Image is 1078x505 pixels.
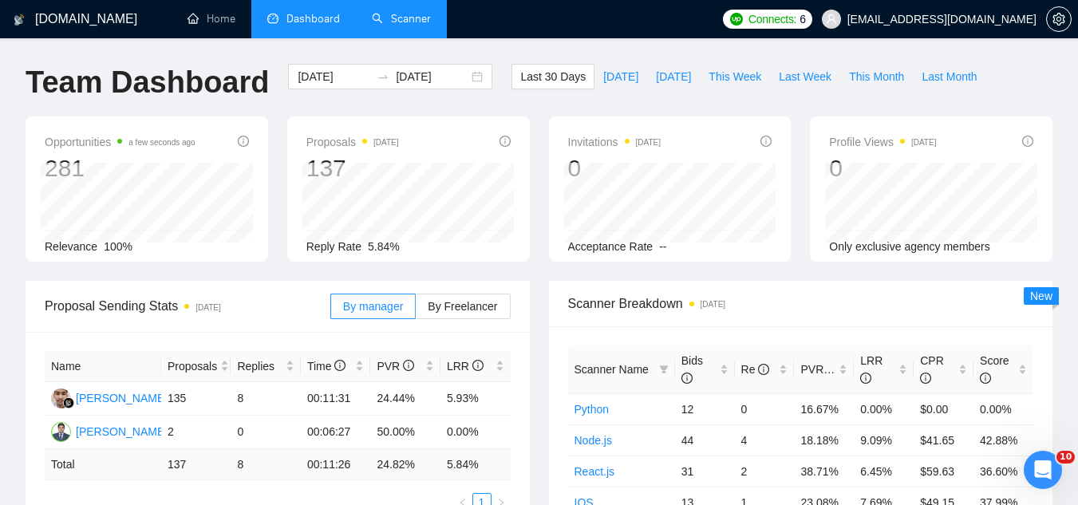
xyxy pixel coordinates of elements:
[681,373,693,384] span: info-circle
[973,456,1033,487] td: 36.60%
[500,136,511,147] span: info-circle
[161,351,231,382] th: Proposals
[51,391,168,404] a: AI[PERSON_NAME]
[14,7,25,33] img: logo
[568,294,1034,314] span: Scanner Breakdown
[368,240,400,253] span: 5.84%
[343,300,403,313] span: By manager
[914,393,973,424] td: $0.00
[735,393,795,424] td: 0
[298,68,370,85] input: Start date
[301,416,371,449] td: 00:06:27
[748,10,796,28] span: Connects:
[800,363,838,376] span: PVR
[575,434,612,447] a: Node.js
[860,373,871,384] span: info-circle
[568,153,661,183] div: 0
[237,357,282,375] span: Replies
[128,138,195,147] time: a few seconds ago
[370,416,440,449] td: 50.00%
[603,68,638,85] span: [DATE]
[267,13,278,24] span: dashboard
[307,360,346,373] span: Time
[730,13,743,26] img: upwork-logo.png
[659,240,666,253] span: --
[104,240,132,253] span: 100%
[675,424,735,456] td: 44
[779,68,831,85] span: Last Week
[161,382,231,416] td: 135
[301,382,371,416] td: 00:11:31
[231,382,301,416] td: 8
[800,10,806,28] span: 6
[826,14,837,25] span: user
[647,64,700,89] button: [DATE]
[854,393,914,424] td: 0.00%
[195,303,220,312] time: [DATE]
[709,68,761,85] span: This Week
[914,456,973,487] td: $59.63
[370,449,440,480] td: 24.82 %
[922,68,977,85] span: Last Month
[440,449,511,480] td: 5.84 %
[370,382,440,416] td: 24.44%
[440,382,511,416] td: 5.93%
[168,357,217,375] span: Proposals
[575,403,610,416] a: Python
[659,365,669,374] span: filter
[45,296,330,316] span: Proposal Sending Stats
[45,132,195,152] span: Opportunities
[636,138,661,147] time: [DATE]
[51,422,71,442] img: MA
[829,153,936,183] div: 0
[913,64,985,89] button: Last Month
[286,12,340,26] span: Dashboard
[980,354,1009,385] span: Score
[854,456,914,487] td: 6.45%
[45,240,97,253] span: Relevance
[1047,13,1071,26] span: setting
[161,449,231,480] td: 137
[231,449,301,480] td: 8
[1046,6,1072,32] button: setting
[973,424,1033,456] td: 42.88%
[681,354,703,385] span: Bids
[161,416,231,449] td: 2
[51,424,263,437] a: MA[PERSON_NAME] [PERSON_NAME]
[914,424,973,456] td: $41.65
[794,456,854,487] td: 38.71%
[231,351,301,382] th: Replies
[735,456,795,487] td: 2
[849,68,904,85] span: This Month
[63,397,74,408] img: gigradar-bm.png
[396,68,468,85] input: End date
[656,68,691,85] span: [DATE]
[306,132,399,152] span: Proposals
[1046,13,1072,26] a: setting
[377,360,414,373] span: PVR
[76,389,168,407] div: [PERSON_NAME]
[231,416,301,449] td: 0
[840,64,913,89] button: This Month
[45,153,195,183] div: 281
[735,424,795,456] td: 4
[656,357,672,381] span: filter
[403,360,414,371] span: info-circle
[188,12,235,26] a: homeHome
[238,136,249,147] span: info-circle
[334,360,346,371] span: info-circle
[829,132,936,152] span: Profile Views
[675,393,735,424] td: 12
[377,70,389,83] span: to
[770,64,840,89] button: Last Week
[520,68,586,85] span: Last 30 Days
[511,64,594,89] button: Last 30 Days
[920,354,944,385] span: CPR
[373,138,398,147] time: [DATE]
[760,136,772,147] span: info-circle
[675,456,735,487] td: 31
[758,364,769,375] span: info-circle
[568,132,661,152] span: Invitations
[701,300,725,309] time: [DATE]
[911,138,936,147] time: [DATE]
